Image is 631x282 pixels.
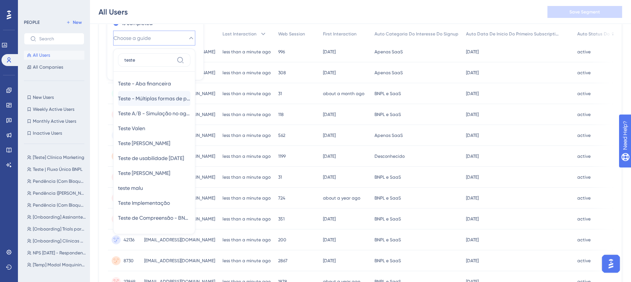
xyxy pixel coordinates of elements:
[33,130,62,136] span: Inactive Users
[223,195,271,201] time: less than a minute ago
[278,31,305,37] span: Web Session
[547,6,622,18] button: Save Segment
[223,133,271,138] time: less than a minute ago
[118,109,190,118] span: Teste A/B - Simulação no agendamento
[24,260,89,269] button: [Temp] Modal Maquininha
[33,64,63,70] span: All Companies
[24,129,84,138] button: Inactive Users
[33,202,86,208] span: Pendência (Com Bloqueio) (II)
[99,7,128,17] div: All Users
[323,112,336,117] time: [DATE]
[278,91,282,97] span: 31
[278,49,285,55] span: 996
[24,165,89,174] button: Teste | Fluxo Único BNPL
[323,133,336,138] time: [DATE]
[278,258,287,264] span: 2867
[374,174,401,180] span: BNPL e SaaS
[323,49,336,54] time: [DATE]
[278,153,286,159] span: 1199
[144,258,215,264] span: [EMAIL_ADDRESS][DOMAIN_NAME]
[223,258,271,263] time: less than a minute ago
[33,118,76,124] span: Monthly Active Users
[466,49,479,55] span: [DATE]
[466,258,479,264] span: [DATE]
[24,117,84,126] button: Monthly Active Users
[33,154,84,160] span: [Teste] Clínica Marketing
[118,79,171,88] span: Teste - Aba financeira
[24,225,89,234] button: [Onboarding] Trials para fazerem tour guiado
[374,49,403,55] span: Apenas SaaS
[118,139,170,148] span: Teste [PERSON_NAME]
[33,52,50,58] span: All Users
[577,112,591,117] span: active
[118,210,190,225] button: Teste de Compreensão - BNPL/Carnê
[118,169,170,178] span: Teste [PERSON_NAME]
[577,132,591,138] span: active
[118,181,190,195] button: teste malu
[118,106,190,121] button: Teste A/B - Simulação no agendamento
[118,124,145,133] span: Teste Valen
[466,153,479,159] span: [DATE]
[323,154,336,159] time: [DATE]
[63,18,84,27] button: New
[577,174,591,180] span: active
[374,112,401,117] span: BNPL e SaaS
[24,63,84,72] button: All Companies
[223,91,271,96] time: less than a minute ago
[577,216,591,222] span: active
[223,154,271,159] time: less than a minute ago
[466,132,479,138] span: [DATE]
[466,237,479,243] span: [DATE]
[374,216,401,222] span: BNPL e SaaS
[124,57,174,63] input: Search for a guide
[577,237,591,243] span: active
[577,195,591,201] span: active
[323,216,336,222] time: [DATE]
[118,94,190,103] span: Teste - Múltiplas formas de pagamento
[278,112,284,117] span: 118
[114,34,151,43] span: Choose a guide
[323,70,336,75] time: [DATE]
[323,195,360,201] time: about a year ago
[323,175,336,180] time: [DATE]
[223,70,271,75] time: less than a minute ago
[144,237,215,243] span: [EMAIL_ADDRESS][DOMAIN_NAME]
[374,153,405,159] span: Desconhecido
[33,106,74,112] span: Weekly Active Users
[223,237,271,242] time: less than a minute ago
[24,213,89,222] button: [Onboarding] Assinantes para fazerem o tour guiado
[24,189,89,198] button: Pendência ([PERSON_NAME])(I)
[33,178,86,184] span: Pendência (Com Bloqueio) (III)
[39,36,78,41] input: Search
[33,214,86,220] span: [Onboarding] Assinantes para fazerem o tour guiado
[24,248,89,257] button: NPS [DATE] - Respondentes
[118,151,190,166] button: Teste de usabilidade [DATE]
[33,190,86,196] span: Pendência ([PERSON_NAME])(I)
[24,153,89,162] button: [Teste] Clínica Marketing
[118,213,190,222] span: Teste de Compreensão - BNPL/Carnê
[24,201,89,210] button: Pendência (Com Bloqueio) (II)
[569,9,600,15] span: Save Segment
[118,76,190,91] button: Teste - Aba financeira
[18,2,47,11] span: Need Help?
[278,70,286,76] span: 308
[223,49,271,54] time: less than a minute ago
[374,132,403,138] span: Apenas SaaS
[118,121,190,136] button: Teste Valen
[577,49,591,55] span: active
[33,94,54,100] span: New Users
[24,236,89,245] button: [Onboarding] Clínicas que finalizaram tour guiado
[577,153,591,159] span: active
[577,70,591,76] span: active
[73,19,82,25] span: New
[223,112,271,117] time: less than a minute ago
[466,174,479,180] span: [DATE]
[278,237,286,243] span: 200
[33,262,86,268] span: [Temp] Modal Maquininha
[223,175,271,180] time: less than a minute ago
[466,216,479,222] span: [DATE]
[33,238,86,244] span: [Onboarding] Clínicas que finalizaram tour guiado
[223,216,271,222] time: less than a minute ago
